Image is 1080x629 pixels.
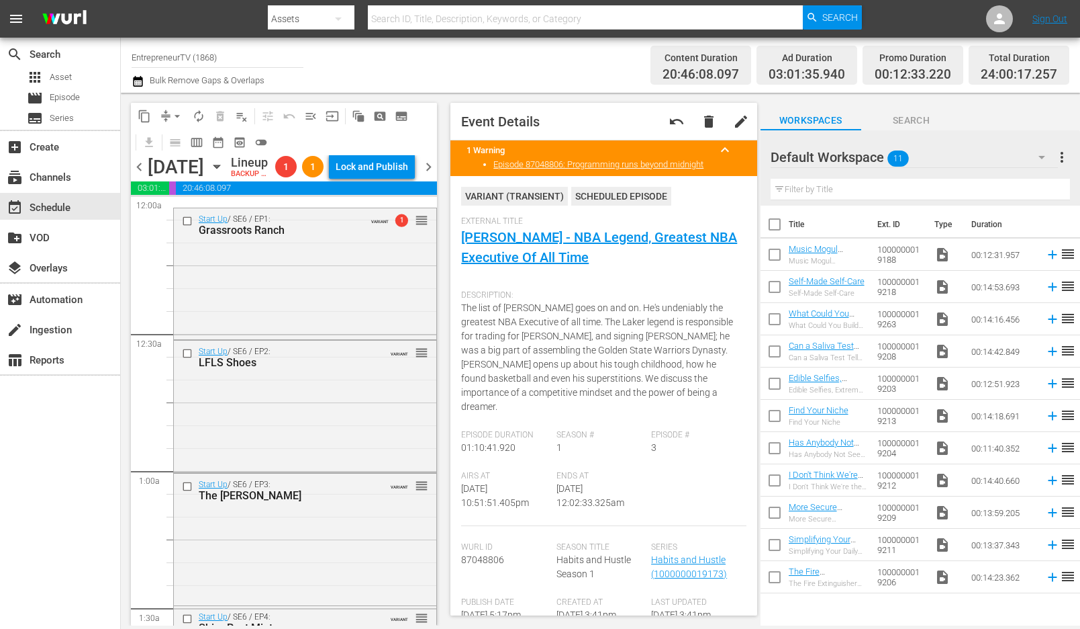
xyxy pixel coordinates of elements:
span: VOD [7,230,23,246]
button: undo [660,106,693,138]
a: More Secure Connections [789,502,842,522]
span: VARIANT [391,611,408,622]
span: keyboard_arrow_up [717,142,733,158]
div: Has Anybody Not Seen That Product? [789,450,867,459]
button: Search [803,5,862,30]
td: 1000000019263 [872,303,929,335]
a: [PERSON_NAME] - NBA Legend, Greatest NBA Executive Of All Time [461,229,737,265]
span: Asset [27,69,43,85]
td: 1000000019204 [872,432,929,464]
span: Automation [7,292,23,308]
svg: Add to Schedule [1045,409,1060,423]
span: compress [159,110,173,123]
div: The Fire Extinguisher and the Screwdriver of the 21st Century [789,579,867,588]
span: 00:12:33.220 [169,181,176,195]
span: [DATE] 3:41pm [556,610,616,620]
span: 24:00:17.257 [981,67,1057,83]
div: Promo Duration [875,48,951,67]
span: Video [934,569,950,585]
td: 00:12:51.923 [966,368,1040,400]
span: Episode [50,91,80,104]
td: 00:13:59.205 [966,497,1040,529]
div: Music Mogul [PERSON_NAME] Drops Business & Life Keys [789,257,867,265]
a: Edible Selfies, Extreme Beer Pong and More! [789,373,861,403]
div: [DATE] [148,156,204,178]
button: Lock and Publish [329,155,415,179]
div: More Secure Connections [789,515,867,523]
span: External Title [461,216,739,227]
span: Series [50,112,74,125]
span: Channels [7,169,23,185]
span: Created At [556,597,644,608]
span: reorder [1060,343,1076,359]
span: Event Details [461,114,540,130]
a: Start Up [199,347,228,356]
span: Season Title [556,542,644,553]
a: What Could You Build With Another $500,000? [789,308,858,339]
a: Simplifying Your Daily Routine [789,534,856,554]
span: 1 [275,161,297,172]
span: Episode # [651,430,739,441]
div: Default Workspace [771,138,1058,176]
span: reorder [1060,536,1076,552]
title: 1 Warning [467,145,708,155]
span: Ingestion [7,322,23,338]
div: I Don't Think We're the Right Investors [789,483,867,491]
div: Total Duration [981,48,1057,67]
button: reorder [415,345,428,359]
span: Video [934,440,950,456]
div: BACKUP WILL DELIVER: [DATE] 4a (local) [231,170,270,179]
td: 00:14:23.362 [966,561,1040,593]
span: VARIANT [371,213,389,224]
a: Can a Saliva Test Tell You Whether He's the One? [789,341,859,371]
span: Revert to Primary Episode [669,114,685,130]
div: Scheduled Episode [571,187,671,206]
span: toggle_off [254,136,268,149]
span: Create Series Block [391,106,412,127]
span: VARIANT [391,478,408,489]
button: more_vert [1054,141,1070,173]
svg: Add to Schedule [1045,441,1060,456]
span: Video [934,376,950,392]
div: VARIANT ( TRANSIENT ) [461,187,568,206]
span: Week Calendar View [186,132,207,153]
span: Schedule [7,200,23,216]
div: LFLS Shoes [199,356,372,369]
span: Video [934,537,950,553]
td: 1000000019212 [872,464,929,497]
span: Clear Lineup [231,106,252,127]
a: Episode 87048806: Programming runs beyond midnight [493,159,703,169]
span: Asset [50,71,72,84]
span: auto_awesome_motion_outlined [352,110,365,123]
span: reorder [1060,310,1076,327]
td: 1000000019203 [872,368,929,400]
div: Lock and Publish [336,155,408,179]
svg: Add to Schedule [1045,247,1060,262]
td: 1000000019188 [872,239,929,271]
a: Find Your Niche [789,405,848,415]
td: 00:14:53.693 [966,271,1040,303]
span: 03:01:35.940 [131,181,169,195]
span: reorder [1060,278,1076,294]
span: 1 [302,161,324,172]
span: Wurl Id [461,542,549,553]
span: View Backup [229,132,250,153]
div: Self-Made Self-Care [789,289,865,298]
span: 20:46:08.097 [662,67,739,83]
span: Download as CSV [134,129,160,155]
svg: Add to Schedule [1045,538,1060,552]
span: chevron_right [420,159,437,175]
span: reorder [1060,246,1076,262]
td: 1000000019206 [872,561,929,593]
span: edit [733,114,749,130]
button: reorder [415,213,428,226]
span: reorder [1060,407,1076,423]
span: Video [934,472,950,489]
span: Search [7,46,23,62]
span: Video [934,343,950,360]
span: Bulk Remove Gaps & Overlaps [148,75,264,85]
span: Video [934,311,950,327]
span: [DATE] 3:41pm [651,610,711,620]
div: Edible Selfies, Extreme Beer Pong and More! [789,386,867,394]
span: reorder [1060,375,1076,391]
